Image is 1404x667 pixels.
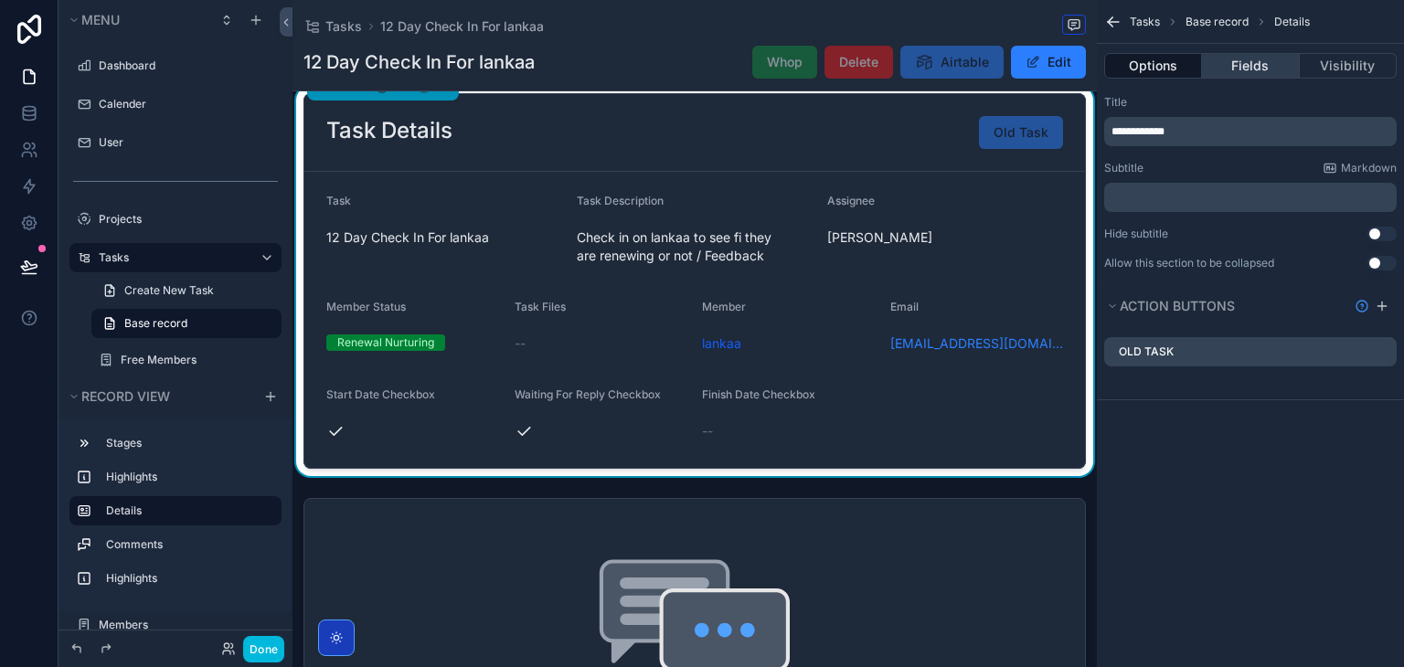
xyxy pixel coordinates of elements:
div: scrollable content [1104,183,1397,212]
label: Tasks [99,250,245,265]
span: [PERSON_NAME] [827,228,932,247]
label: Calender [99,97,271,111]
h2: Task Details [326,116,452,145]
button: Edit [1011,46,1086,79]
span: Task Files [515,300,566,313]
span: 12 Day Check In For lankaa [326,228,562,247]
button: Menu [66,7,208,33]
span: -- [515,334,526,353]
label: Old Task [1119,344,1174,359]
label: Free Members [121,353,271,367]
label: Stages [106,436,267,450]
svg: Show help information [1355,299,1369,313]
span: Finish Date Checkbox [702,387,815,401]
span: Base record [1186,15,1249,29]
a: Tasks [303,17,362,36]
label: Projects [99,212,271,227]
span: Details [1274,15,1310,29]
button: Record view [66,384,252,409]
span: -- [702,422,713,440]
span: Create New Task [124,283,214,298]
a: lankaa [702,334,741,353]
span: Tasks [1130,15,1160,29]
label: Hide subtitle [1104,227,1168,241]
button: Fields [1202,53,1299,79]
button: Options [1104,53,1202,79]
span: Assignee [827,194,875,207]
span: Markdown [1341,161,1397,175]
label: User [99,135,271,150]
span: Check in on lankaa to see fi they are renewing or not / Feedback [577,228,813,265]
span: Waiting For Reply Checkbox [515,387,661,401]
label: Title [1104,95,1127,110]
span: Record view [81,388,170,404]
span: Member [702,300,746,313]
label: Highlights [106,470,267,484]
label: Details [106,503,267,518]
span: Task [326,194,351,207]
div: scrollable content [58,420,292,611]
label: Subtitle [1104,161,1143,175]
a: Create New Task [91,276,282,305]
span: Member Status [326,300,406,313]
span: Action buttons [1120,298,1235,313]
span: Task Description [577,194,664,207]
div: Renewal Nurturing [337,334,434,351]
span: Email [890,300,919,313]
button: Action buttons [1104,293,1347,319]
label: Dashboard [99,58,271,73]
label: Highlights [106,571,267,586]
a: 12 Day Check In For lankaa [380,17,544,36]
span: Start Date Checkbox [326,387,435,401]
span: Menu [81,12,120,27]
a: Markdown [1323,161,1397,175]
button: Done [243,636,284,662]
label: Comments [106,537,267,552]
button: Visibility [1300,53,1397,79]
span: Base record [124,316,187,331]
span: Tasks [325,17,362,36]
h1: 12 Day Check In For lankaa [303,49,535,75]
div: scrollable content [1104,117,1397,146]
label: Allow this section to be collapsed [1104,256,1274,270]
a: Base record [91,309,282,338]
a: [EMAIL_ADDRESS][DOMAIN_NAME] [890,334,1064,353]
